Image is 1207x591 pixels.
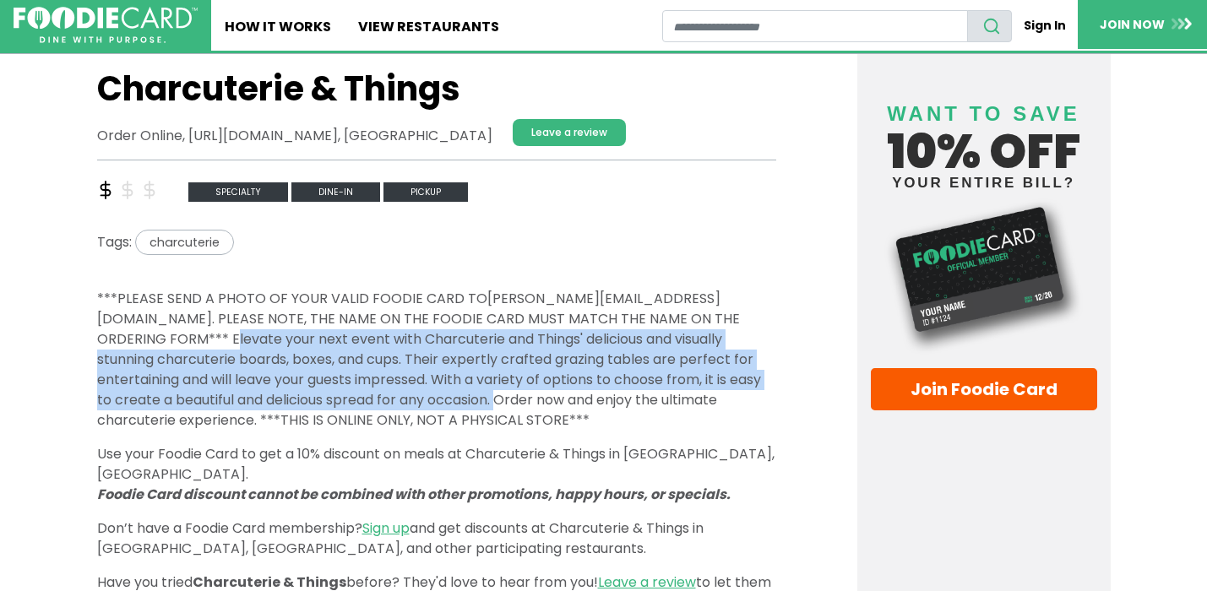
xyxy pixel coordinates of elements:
[383,181,468,200] a: Pickup
[291,181,383,200] a: Dine-in
[97,126,492,146] address: Order Online, [URL][DOMAIN_NAME], [GEOGRAPHIC_DATA]
[188,181,291,200] a: specialty
[291,182,380,202] span: Dine-in
[662,10,968,42] input: restaurant search
[383,182,468,202] span: Pickup
[97,444,776,505] p: Use your Foodie Card to get a 10% discount on meals at Charcuterie & Things in [GEOGRAPHIC_DATA],...
[14,7,198,44] img: FoodieCard; Eat, Drink, Save, Donate
[871,368,1097,410] a: Join Foodie Card
[97,289,776,431] p: ***PLEASE SEND A PHOTO OF YOUR VALID FOODIE CARD TO [PERSON_NAME][EMAIL_ADDRESS][DOMAIN_NAME] . P...
[97,230,776,263] div: Tags:
[132,232,234,252] a: charcuterie
[513,119,626,146] a: Leave a review
[1012,10,1078,41] a: Sign In
[362,518,410,538] a: Sign up
[97,68,776,109] h1: Charcuterie & Things
[871,198,1097,355] img: Foodie Card
[97,485,731,504] i: Foodie Card discount cannot be combined with other promotions, happy hours, or specials.
[887,102,1079,125] span: Want to save
[871,176,1097,190] small: your entire bill?
[967,10,1012,42] button: search
[188,182,288,202] span: specialty
[871,81,1097,190] h4: 10% off
[135,230,234,256] span: charcuterie
[97,518,776,559] p: Don’t have a Foodie Card membership? and get discounts at Charcuterie & Things in [GEOGRAPHIC_DAT...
